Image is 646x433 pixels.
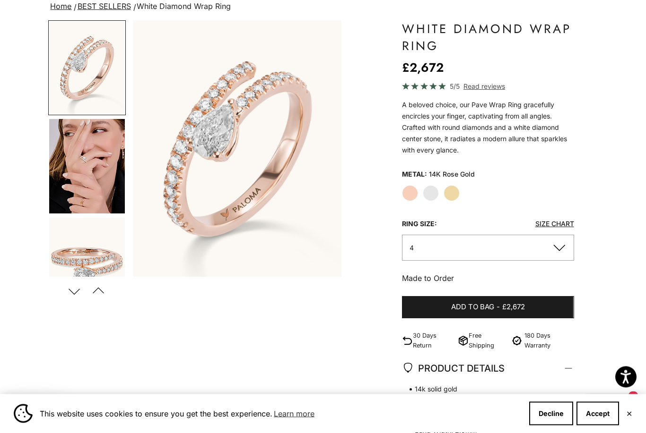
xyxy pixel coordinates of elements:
[402,100,574,156] p: A beloved choice, our Pave Wrap Ring gracefully encircles your finger, captivating from all angle...
[535,220,574,228] a: Size Chart
[402,81,574,92] a: 5/5 Read reviews
[402,21,574,55] h1: White Diamond Wrap Ring
[402,361,505,377] span: PRODUCT DETAILS
[49,119,125,214] img: #YellowGold #WhiteGold #RoseGold
[576,402,619,425] button: Accept
[429,168,475,182] variant-option-value: 14K Rose Gold
[48,0,597,14] nav: breadcrumbs
[451,302,494,314] span: Add to bag
[402,351,574,386] summary: PRODUCT DETAILS
[402,235,574,261] button: 4
[626,411,632,416] button: Close
[402,168,427,182] legend: Metal:
[524,331,574,351] p: 180 Days Warranty
[48,21,126,116] button: Go to item 3
[529,402,573,425] button: Decline
[502,302,525,314] span: £2,672
[413,331,454,351] p: 30 Days Return
[48,119,126,215] button: Go to item 5
[50,2,71,11] a: Home
[133,21,341,277] img: #RoseGold
[463,81,505,92] span: Read reviews
[48,217,126,312] button: Go to item 6
[402,384,564,395] span: 14k solid gold
[450,81,460,92] span: 5/5
[272,407,316,421] a: Learn more
[469,331,506,351] p: Free Shipping
[49,218,125,311] img: #RoseGold
[402,297,574,319] button: Add to bag-£2,672
[49,22,125,115] img: #RoseGold
[410,244,414,252] span: 4
[133,21,341,277] div: Item 3 of 14
[402,59,444,77] sale-price: £2,672
[402,217,437,231] legend: Ring Size:
[78,2,131,11] a: BEST SELLERS
[40,407,522,421] span: This website uses cookies to ensure you get the best experience.
[14,404,33,423] img: Cookie banner
[402,272,574,285] p: Made to Order
[137,2,231,11] span: White Diamond Wrap Ring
